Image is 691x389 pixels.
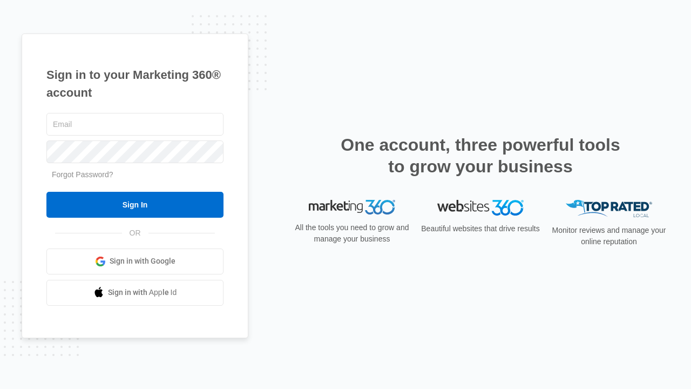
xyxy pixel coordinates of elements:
[337,134,624,177] h2: One account, three powerful tools to grow your business
[309,200,395,215] img: Marketing 360
[46,280,223,306] a: Sign in with Apple Id
[437,200,524,216] img: Websites 360
[46,249,223,274] a: Sign in with Google
[548,225,669,247] p: Monitor reviews and manage your online reputation
[52,170,113,179] a: Forgot Password?
[420,223,541,234] p: Beautiful websites that drive results
[292,222,412,245] p: All the tools you need to grow and manage your business
[566,200,652,218] img: Top Rated Local
[122,227,148,239] span: OR
[110,256,175,267] span: Sign in with Google
[108,287,177,298] span: Sign in with Apple Id
[46,66,223,102] h1: Sign in to your Marketing 360® account
[46,113,223,136] input: Email
[46,192,223,218] input: Sign In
